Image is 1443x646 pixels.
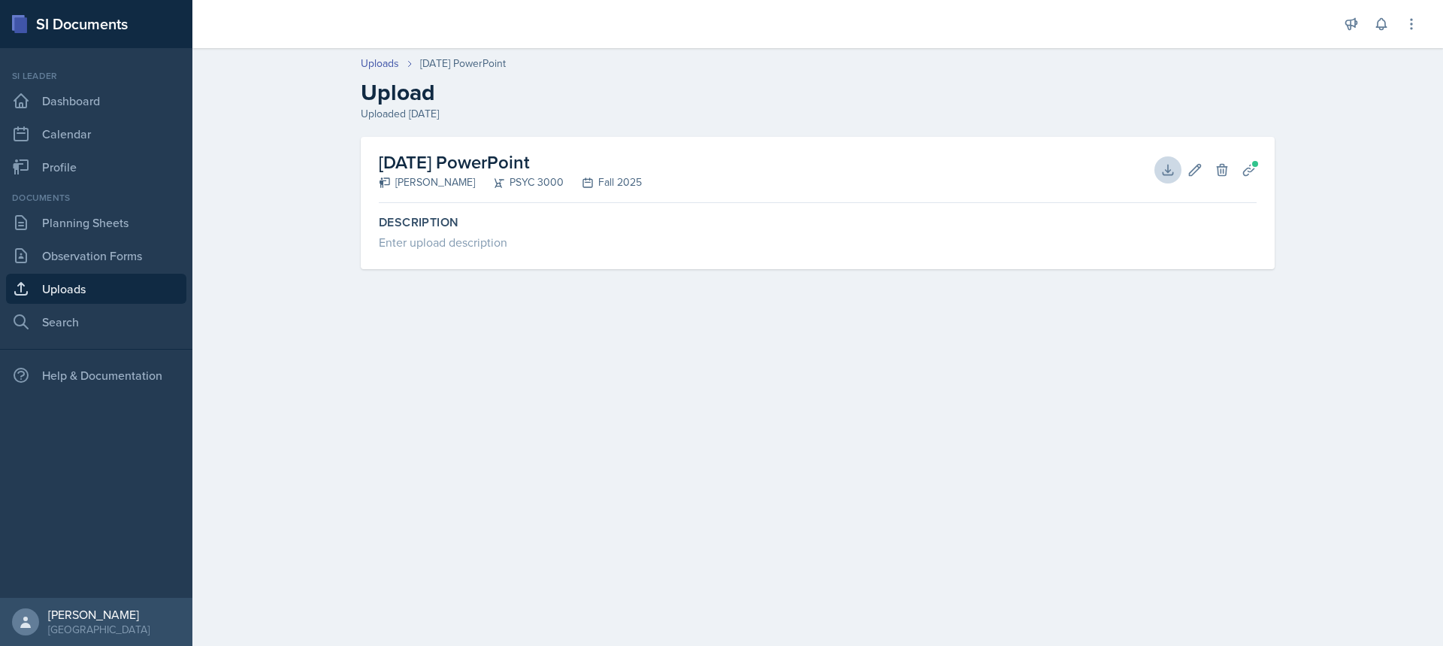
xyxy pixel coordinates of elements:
[6,86,186,116] a: Dashboard
[361,56,399,71] a: Uploads
[564,174,642,190] div: Fall 2025
[6,307,186,337] a: Search
[6,119,186,149] a: Calendar
[361,106,1275,122] div: Uploaded [DATE]
[48,622,150,637] div: [GEOGRAPHIC_DATA]
[6,69,186,83] div: Si leader
[6,152,186,182] a: Profile
[6,274,186,304] a: Uploads
[379,174,475,190] div: [PERSON_NAME]
[379,149,642,176] h2: [DATE] PowerPoint
[6,241,186,271] a: Observation Forms
[6,360,186,390] div: Help & Documentation
[6,208,186,238] a: Planning Sheets
[475,174,564,190] div: PSYC 3000
[6,191,186,205] div: Documents
[361,79,1275,106] h2: Upload
[48,607,150,622] div: [PERSON_NAME]
[379,233,1257,251] div: Enter upload description
[379,215,1257,230] label: Description
[420,56,506,71] div: [DATE] PowerPoint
